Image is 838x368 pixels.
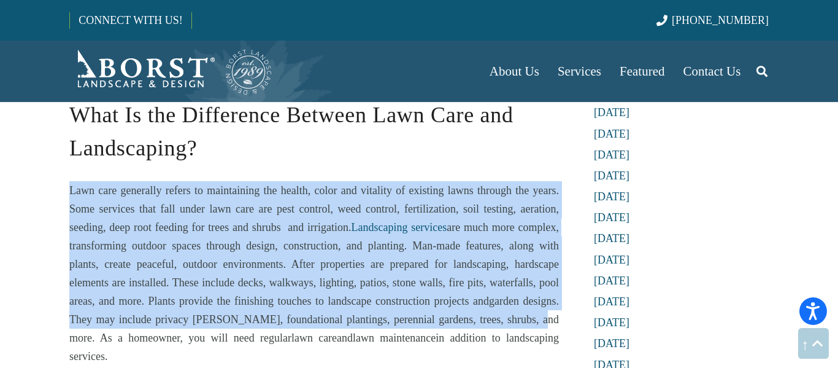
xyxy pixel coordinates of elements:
[594,316,629,329] a: [DATE]
[69,332,559,362] span: in addition to landscaping services.
[672,14,769,26] span: [PHONE_NUMBER]
[490,64,539,79] span: About Us
[750,56,774,87] a: Search
[798,328,829,359] a: Back to top
[594,170,629,182] a: [DATE]
[337,332,353,344] span: and
[656,14,769,26] a: [PHONE_NUMBER]
[594,232,629,245] a: [DATE]
[69,221,559,307] span: are much more complex, transforming outdoor spaces through design, construction, and planting. Ma...
[558,64,601,79] span: Services
[594,337,629,350] a: [DATE]
[489,295,556,307] span: garden designs
[70,6,191,35] a: CONNECT WITH US!
[594,211,629,224] a: [DATE]
[480,41,548,102] a: About Us
[69,47,273,96] a: Borst-Logo
[69,184,559,233] span: Lawn care generally refers to maintaining the health, color and vitality of existing lawns throug...
[353,332,436,344] span: lawn maintenance
[594,275,629,287] a: [DATE]
[548,41,610,102] a: Services
[594,254,629,266] a: [DATE]
[69,295,559,344] span: . They may include privacy [PERSON_NAME], foundational plantings, perennial gardens, trees, shrub...
[594,128,629,140] a: [DATE]
[291,332,337,344] span: lawn care
[683,64,741,79] span: Contact Us
[594,190,629,203] a: [DATE]
[620,64,664,79] span: Featured
[610,41,674,102] a: Featured
[352,221,447,233] a: Landscaping services
[674,41,750,102] a: Contact Us
[69,82,559,165] h2: What Is the Difference Between Lawn Care and Landscaping?
[594,296,629,308] a: [DATE]
[594,149,629,161] a: [DATE]
[594,106,629,119] a: [DATE]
